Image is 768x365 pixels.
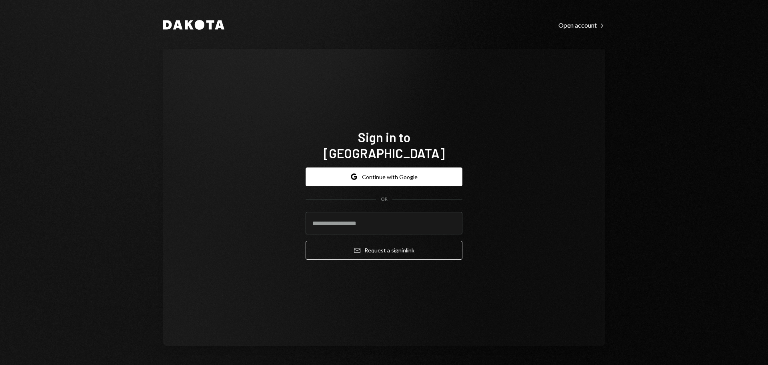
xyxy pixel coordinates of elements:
a: Open account [558,20,605,29]
button: Continue with Google [306,167,462,186]
button: Request a signinlink [306,241,462,260]
div: OR [381,196,388,203]
h1: Sign in to [GEOGRAPHIC_DATA] [306,129,462,161]
div: Open account [558,21,605,29]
